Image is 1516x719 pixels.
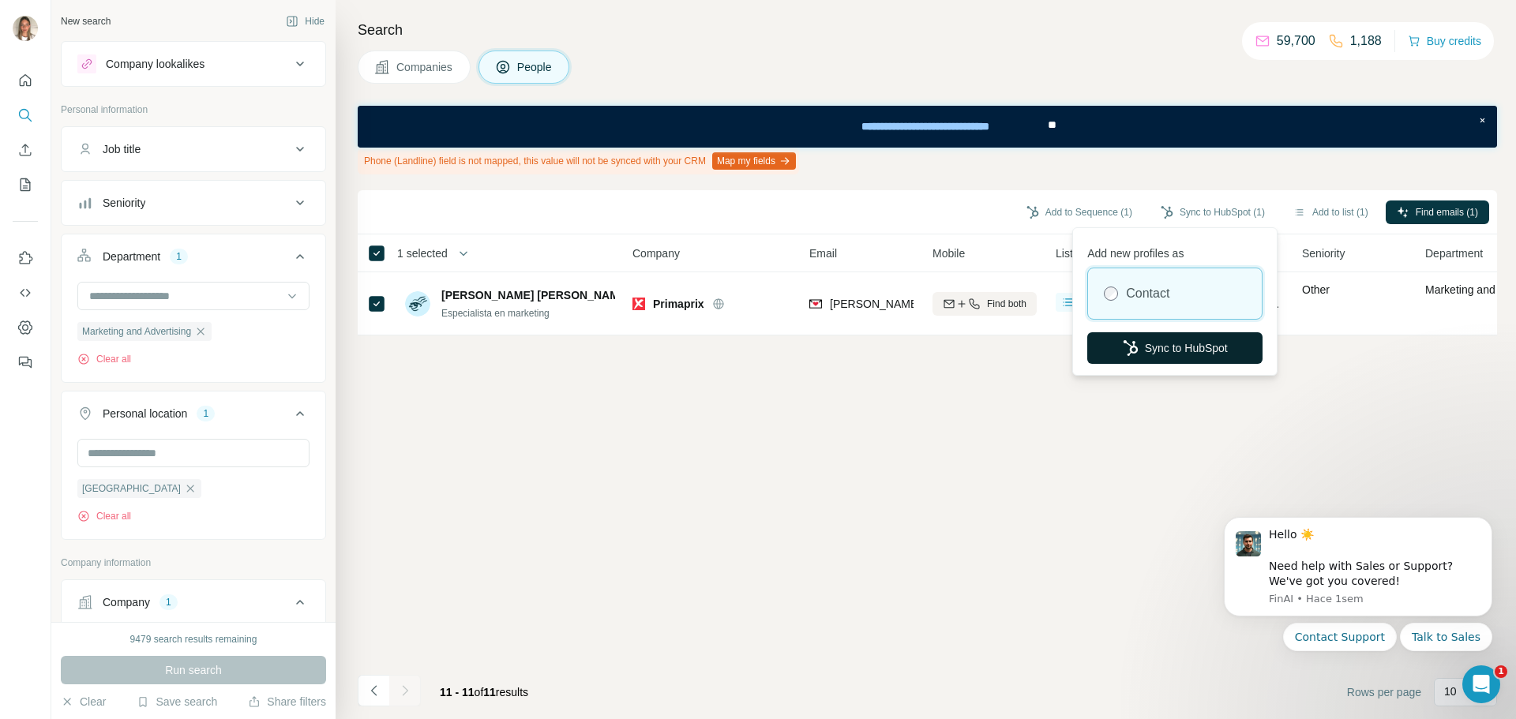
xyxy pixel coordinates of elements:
[830,298,1108,310] span: [PERSON_NAME][EMAIL_ADDRESS][DOMAIN_NAME]
[358,19,1497,41] h4: Search
[632,245,680,261] span: Company
[82,324,191,339] span: Marketing and Advertising
[987,297,1026,311] span: Find both
[440,686,475,698] span: 11 - 11
[1302,283,1330,296] span: Other
[1462,665,1500,703] iframe: Intercom live chat
[13,313,38,342] button: Dashboard
[396,59,454,75] span: Companies
[13,348,38,376] button: Feedback
[441,287,630,303] span: [PERSON_NAME] [PERSON_NAME]
[1015,200,1143,224] button: Add to Sequence (1)
[809,245,837,261] span: Email
[405,291,430,316] img: Avatar
[77,352,131,366] button: Clear all
[1277,32,1315,51] p: 59,700
[440,686,528,698] span: results
[197,406,215,421] div: 1
[13,170,38,199] button: My lists
[358,106,1497,148] iframe: Banner
[483,686,496,698] span: 11
[77,509,131,523] button: Clear all
[1150,200,1276,224] button: Sync to HubSpot (1)
[103,195,145,211] div: Seniority
[62,45,325,83] button: Company lookalikes
[358,675,389,706] button: Navigate to previous page
[517,59,553,75] span: People
[103,249,160,264] div: Department
[62,238,325,282] button: Department1
[632,298,645,310] img: Logo of Primaprix
[13,244,38,272] button: Use Surfe on LinkedIn
[1087,239,1263,261] p: Add new profiles as
[275,9,336,33] button: Hide
[1200,497,1516,711] iframe: Intercom notifications mensaje
[159,595,178,609] div: 1
[809,296,822,312] img: provider findymail logo
[712,152,796,170] button: Map my fields
[1350,32,1382,51] p: 1,188
[103,141,141,157] div: Job title
[475,686,484,698] span: of
[13,279,38,307] button: Use Surfe API
[13,16,38,41] img: Avatar
[137,694,217,710] button: Save search
[82,481,181,496] span: [GEOGRAPHIC_DATA]
[61,556,326,570] p: Company information
[1056,245,1079,261] span: Lists
[103,406,187,421] div: Personal location
[248,694,326,710] button: Share filters
[170,249,188,264] div: 1
[1087,332,1263,364] button: Sync to HubSpot
[13,136,38,164] button: Enrich CSV
[13,101,38,129] button: Search
[62,583,325,627] button: Company1
[103,594,150,610] div: Company
[653,296,704,312] span: Primaprix
[62,130,325,168] button: Job title
[130,632,257,646] div: 9479 search results remaining
[61,14,111,28] div: New search
[13,66,38,95] button: Quick start
[1425,245,1483,261] span: Department
[1282,200,1379,224] button: Add to list (1)
[1495,665,1507,678] span: 1
[932,245,965,261] span: Mobile
[1416,205,1478,219] span: Find emails (1)
[106,56,205,72] div: Company lookalikes
[62,184,325,222] button: Seniority
[397,245,448,261] span: 1 selected
[62,395,325,439] button: Personal location1
[61,103,326,117] p: Personal information
[1408,30,1481,52] button: Buy credits
[1386,200,1489,224] button: Find emails (1)
[932,292,1037,316] button: Find both
[358,148,799,174] div: Phone (Landline) field is not mapped, this value will not be synced with your CRM
[441,308,550,319] span: Especialista en marketing
[61,694,106,710] button: Clear
[1302,245,1345,261] span: Seniority
[1126,284,1169,303] label: Contact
